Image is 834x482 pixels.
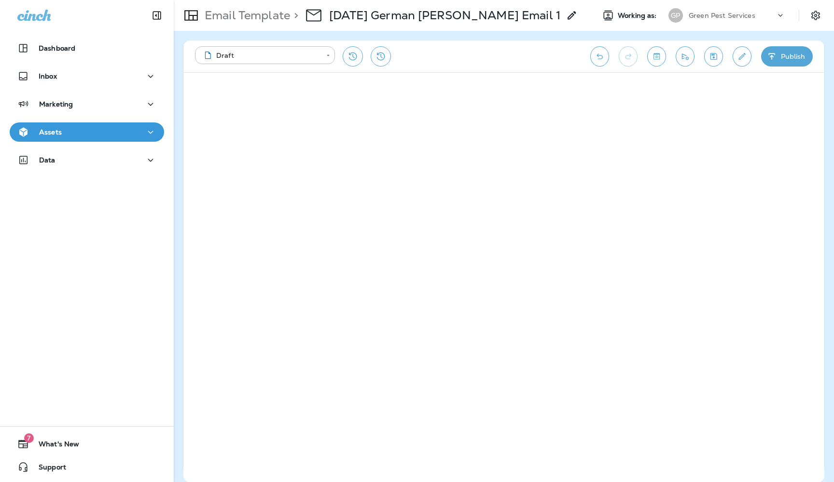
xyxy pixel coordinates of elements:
button: Data [10,150,164,170]
span: What's New [29,440,79,452]
button: Save [704,46,723,67]
p: Data [39,156,56,164]
p: Dashboard [39,44,75,52]
p: Green Pest Services [689,12,755,19]
button: Restore from previous version [343,46,363,67]
div: Draft [202,51,320,60]
p: [DATE] German [PERSON_NAME] Email 1 [329,8,560,23]
button: Toggle preview [647,46,666,67]
button: Support [10,457,164,477]
button: Settings [807,7,824,24]
p: Email Template [201,8,290,23]
p: Marketing [39,100,73,108]
button: Undo [590,46,609,67]
button: View Changelog [371,46,391,67]
button: Marketing [10,94,164,114]
button: Edit details [733,46,751,67]
button: Assets [10,122,164,142]
button: 7What's New [10,434,164,454]
p: > [290,8,298,23]
p: Assets [39,128,62,136]
p: Inbox [39,72,57,80]
span: Support [29,463,66,475]
div: Oct '25 German Roach Email 1 [329,8,560,23]
button: Publish [761,46,813,67]
button: Inbox [10,67,164,86]
button: Send test email [676,46,695,67]
span: Working as: [618,12,659,20]
button: Collapse Sidebar [143,6,170,25]
button: Dashboard [10,39,164,58]
div: GP [668,8,683,23]
span: 7 [24,433,34,443]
